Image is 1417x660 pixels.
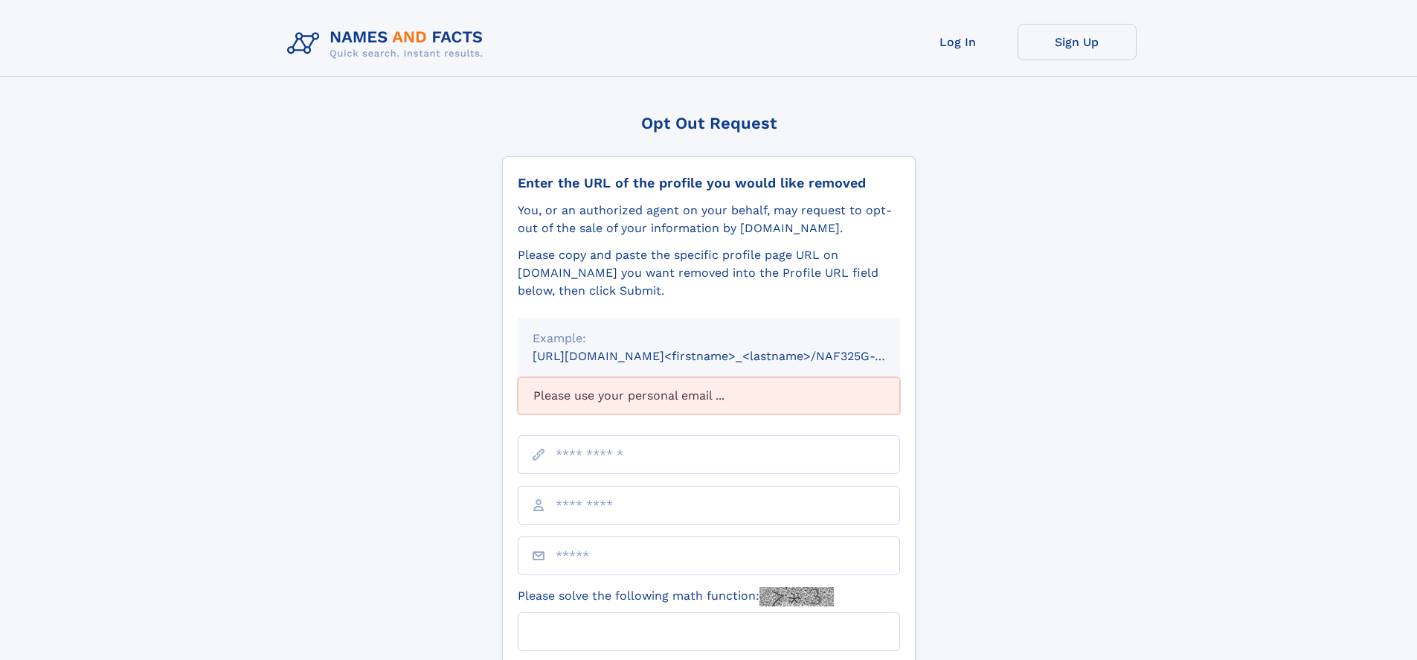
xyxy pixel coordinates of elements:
div: Enter the URL of the profile you would like removed [518,175,900,191]
div: Opt Out Request [502,114,916,132]
div: Please use your personal email ... [518,377,900,414]
div: You, or an authorized agent on your behalf, may request to opt-out of the sale of your informatio... [518,202,900,237]
a: Log In [899,24,1018,60]
small: [URL][DOMAIN_NAME]<firstname>_<lastname>/NAF325G-xxxxxxxx [533,349,928,363]
a: Sign Up [1018,24,1137,60]
div: Please copy and paste the specific profile page URL on [DOMAIN_NAME] you want removed into the Pr... [518,246,900,300]
label: Please solve the following math function: [518,587,834,606]
div: Example: [533,330,885,347]
img: Logo Names and Facts [281,24,495,64]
